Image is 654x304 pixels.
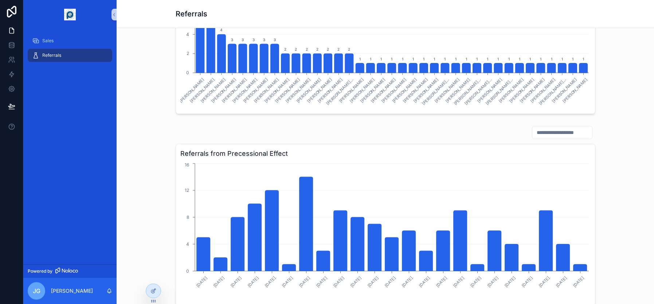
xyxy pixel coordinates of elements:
text: [DATE] [452,275,465,288]
img: App logo [64,9,76,20]
text: [DATE] [486,275,499,288]
text: [DATE] [537,275,551,288]
text: 3 [242,37,244,42]
tspan: 4 [186,32,189,37]
text: 1 [508,57,509,61]
text: 2 [327,47,329,51]
text: [DATE] [418,275,431,288]
text: 2 [305,47,308,51]
h3: Referrals from Precessional Effect [180,149,591,159]
text: 3 [252,37,254,42]
text: 1 [465,57,467,61]
tspan: 8 [187,214,189,220]
h1: Referrals [176,9,207,19]
text: [PERSON_NAME] [402,77,429,104]
text: 4 [220,28,223,32]
text: [PERSON_NAME] [317,77,344,104]
div: scrollable content [23,29,117,71]
text: [PERSON_NAME] [338,77,365,104]
text: [PERSON_NAME] [529,77,556,104]
text: [DATE] [298,275,311,288]
text: [DATE] [469,275,482,288]
p: [PERSON_NAME] [51,287,93,295]
text: 1 [423,57,424,61]
text: 1 [487,57,488,61]
text: 3 [231,37,233,42]
text: 1 [391,57,392,61]
text: [DATE] [229,275,242,288]
text: [PERSON_NAME] [476,77,503,104]
text: [PERSON_NAME]... [421,77,450,106]
text: 1 [444,57,446,61]
text: 1 [529,57,531,61]
text: 1 [551,57,552,61]
text: [PERSON_NAME] [199,77,226,104]
text: [PERSON_NAME] [370,77,397,104]
text: [PERSON_NAME] [189,77,216,104]
span: Powered by [28,268,52,274]
tspan: 0 [186,268,189,274]
tspan: 16 [185,162,189,167]
text: [DATE] [435,275,448,288]
tspan: 4 [186,241,189,247]
text: [PERSON_NAME]... [538,77,567,106]
text: [DATE] [263,275,277,288]
text: [PERSON_NAME] [306,77,333,104]
span: JG [33,287,40,295]
text: 1 [359,57,360,61]
text: [PERSON_NAME] [434,77,461,104]
tspan: 12 [185,187,189,193]
text: [PERSON_NAME] [444,77,471,104]
a: Powered by [23,264,117,278]
a: Sales [28,34,112,47]
text: [PERSON_NAME] [412,77,439,104]
text: [PERSON_NAME] [253,77,280,104]
text: [DATE] [366,275,379,288]
text: [PERSON_NAME] [508,77,535,104]
text: [PERSON_NAME] [561,77,588,104]
text: [PERSON_NAME] [391,77,418,104]
span: Sales [42,38,54,44]
text: [PERSON_NAME] [359,77,386,104]
text: [PERSON_NAME] [221,77,248,104]
text: 1 [434,57,435,61]
text: [PERSON_NAME]... [453,77,482,106]
text: 1 [369,57,371,61]
div: chart [180,162,591,301]
text: [PERSON_NAME] [551,77,578,104]
text: [DATE] [400,275,414,288]
text: 2 [316,47,318,51]
text: [PERSON_NAME] [295,77,322,104]
text: 2 [348,47,350,51]
text: [PERSON_NAME] [519,77,546,104]
text: 3 [273,37,275,42]
a: Referrals [28,49,112,62]
text: [DATE] [315,275,328,288]
span: Referrals [42,52,61,58]
tspan: 2 [187,51,189,56]
text: [PERSON_NAME] [210,77,237,104]
text: [PERSON_NAME] [285,77,312,104]
text: [PERSON_NAME]... [463,77,492,106]
text: [DATE] [503,275,516,288]
text: [DATE] [281,275,294,288]
text: [PERSON_NAME] [242,77,269,104]
text: [PERSON_NAME] [497,77,524,104]
text: 1 [561,57,563,61]
text: [PERSON_NAME]... [325,77,354,106]
text: 1 [572,57,573,61]
text: 1 [497,57,499,61]
text: 1 [402,57,403,61]
text: [DATE] [212,275,225,288]
text: [PERSON_NAME] [380,77,407,104]
text: 1 [455,57,456,61]
text: 1 [412,57,414,61]
text: [DATE] [246,275,259,288]
text: 3 [263,37,265,42]
text: 1 [380,57,382,61]
text: [DATE] [555,275,568,288]
text: [DATE] [572,275,585,288]
text: [PERSON_NAME] [348,77,375,104]
text: 1 [518,57,520,61]
text: 1 [540,57,541,61]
